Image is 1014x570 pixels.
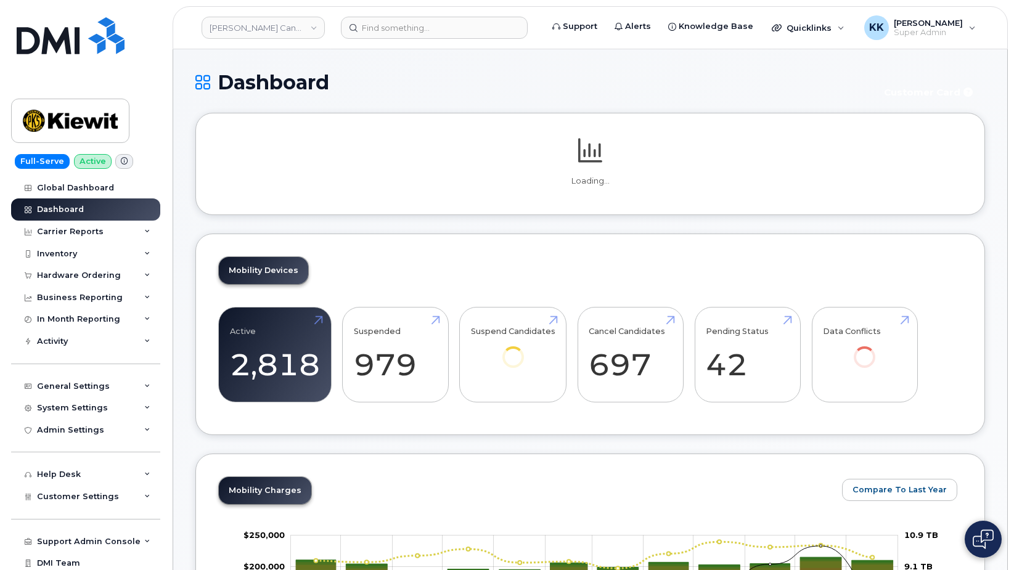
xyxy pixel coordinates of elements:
[243,530,285,540] g: $0
[219,477,311,504] a: Mobility Charges
[852,484,947,495] span: Compare To Last Year
[219,257,308,284] a: Mobility Devices
[823,314,906,385] a: Data Conflicts
[195,71,868,93] h1: Dashboard
[874,81,985,103] button: Customer Card
[218,176,962,187] p: Loading...
[973,529,994,549] img: Open chat
[354,314,437,396] a: Suspended 979
[243,530,285,540] tspan: $250,000
[230,314,320,396] a: Active 2,818
[589,314,672,396] a: Cancel Candidates 697
[842,479,957,501] button: Compare To Last Year
[904,530,938,540] tspan: 10.9 TB
[471,314,555,385] a: Suspend Candidates
[706,314,789,396] a: Pending Status 42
